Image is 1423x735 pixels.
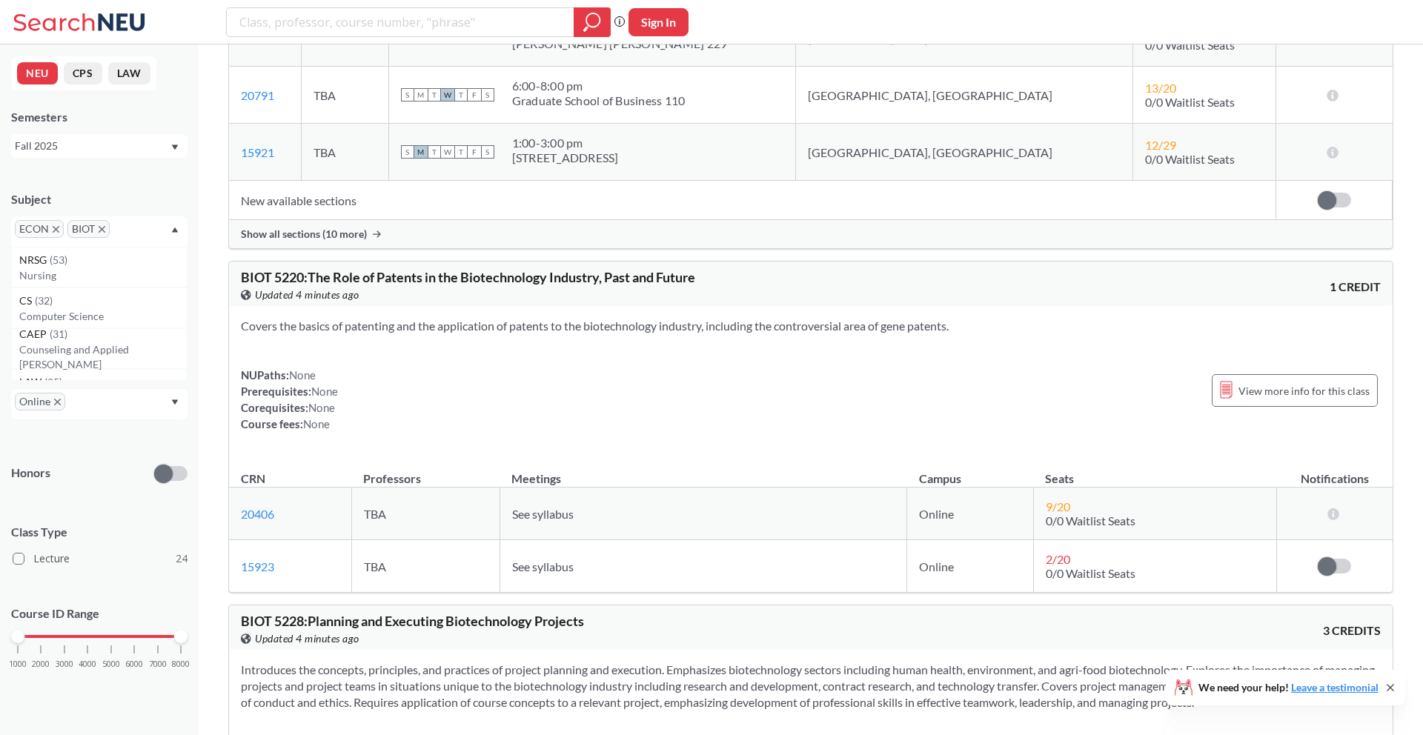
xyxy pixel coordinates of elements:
span: 0/0 Waitlist Seats [1145,95,1235,109]
td: TBA [301,124,388,181]
span: 7000 [149,660,167,668]
div: Fall 2025 [15,138,170,154]
button: Sign In [628,8,689,36]
span: ( 53 ) [50,253,67,266]
span: S [481,88,494,102]
span: ( 25 ) [44,376,62,388]
svg: X to remove pill [53,226,59,233]
span: 5000 [102,660,120,668]
a: 20791 [241,88,274,102]
span: S [401,88,414,102]
div: [STREET_ADDRESS] [512,150,619,165]
span: T [428,88,441,102]
td: Online [907,488,1033,540]
span: T [428,145,441,159]
div: 1:00 - 3:00 pm [512,136,619,150]
div: NUPaths: Prerequisites: Corequisites: Course fees: [241,367,338,432]
div: Graduate School of Business 110 [512,93,686,108]
td: TBA [301,67,388,124]
svg: magnifying glass [583,12,601,33]
span: ( 31 ) [50,327,67,340]
span: Show all sections (10 more) [241,227,367,241]
label: Lecture [13,549,188,568]
span: 13 / 20 [1145,81,1176,95]
span: 9 / 20 [1046,499,1070,513]
span: M [414,145,428,159]
th: Notifications [1276,456,1393,488]
th: Campus [907,456,1033,488]
div: OnlineX to remove pillDropdown arrow [11,389,188,419]
span: CAEP [19,326,50,342]
span: ECONX to remove pill [15,220,64,238]
svg: Dropdown arrow [171,227,179,233]
span: CS [19,293,35,309]
svg: Dropdown arrow [171,144,179,150]
span: BIOT 5228 : Planning and Executing Biotechnology Projects [241,613,584,629]
section: Covers the basics of patenting and the application of patents to the biotechnology industry, incl... [241,318,1381,334]
span: W [441,88,454,102]
span: None [289,368,316,382]
span: 4000 [79,660,96,668]
span: W [441,145,454,159]
span: Class Type [11,524,188,540]
span: None [308,401,335,414]
span: M [414,88,428,102]
svg: X to remove pill [54,399,61,405]
span: 3000 [56,660,73,668]
span: View more info for this class [1238,382,1370,400]
input: Class, professor, course number, "phrase" [238,10,563,35]
span: See syllabus [512,559,574,573]
span: NRSG [19,252,50,268]
td: TBA [351,540,500,593]
span: None [311,385,338,398]
span: 2 / 20 [1046,552,1070,566]
div: ECONX to remove pillBIOTX to remove pillDropdown arrowNRSG(53)NursingCS(32)Computer ScienceCAEP(3... [11,216,188,247]
span: Updated 4 minutes ago [255,631,359,647]
p: Counseling and Applied [PERSON_NAME] [19,342,187,372]
span: F [468,88,481,102]
span: 24 [176,551,188,567]
span: 3 CREDITS [1323,622,1381,639]
td: [GEOGRAPHIC_DATA], [GEOGRAPHIC_DATA] [795,124,1132,181]
span: 0/0 Waitlist Seats [1046,566,1135,580]
td: [GEOGRAPHIC_DATA], [GEOGRAPHIC_DATA] [795,67,1132,124]
span: 0/0 Waitlist Seats [1145,152,1235,166]
button: NEU [17,62,58,84]
span: BIOTX to remove pill [67,220,110,238]
span: We need your help! [1198,682,1379,693]
div: Subject [11,191,188,207]
th: Meetings [500,456,907,488]
td: New available sections [229,181,1276,220]
span: None [303,417,330,430]
span: 0/0 Waitlist Seats [1145,38,1235,52]
span: OnlineX to remove pill [15,393,65,410]
span: T [454,88,468,102]
th: Seats [1033,456,1276,488]
p: Nursing [19,268,187,283]
span: 1 CREDIT [1330,279,1381,295]
td: Online [907,540,1033,593]
button: LAW [108,62,150,84]
span: 8000 [172,660,190,668]
button: CPS [64,62,102,84]
p: Honors [11,465,50,482]
a: 15923 [241,559,274,573]
div: 6:00 - 8:00 pm [512,79,686,93]
span: Updated 4 minutes ago [255,287,359,303]
div: magnifying glass [574,7,611,37]
div: Semesters [11,109,188,125]
span: F [468,145,481,159]
p: Course ID Range [11,605,188,622]
svg: X to remove pill [99,226,105,233]
a: 15921 [241,145,274,159]
span: 1000 [9,660,27,668]
span: 12 / 29 [1145,138,1176,152]
a: 20406 [241,507,274,521]
p: Computer Science [19,309,187,324]
span: S [481,145,494,159]
span: S [401,145,414,159]
a: Leave a testimonial [1291,681,1379,694]
a: 15919 [241,31,274,45]
svg: Dropdown arrow [171,399,179,405]
th: Professors [351,456,500,488]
